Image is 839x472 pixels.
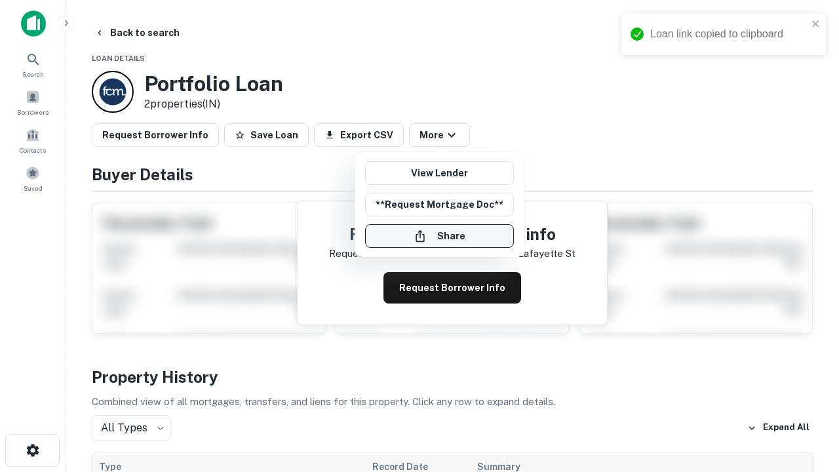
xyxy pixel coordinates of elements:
button: **Request Mortgage Doc** [365,193,514,216]
button: Share [365,224,514,248]
a: View Lender [365,161,514,185]
div: Loan link copied to clipboard [650,26,808,42]
button: close [811,18,821,31]
iframe: Chat Widget [773,325,839,388]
